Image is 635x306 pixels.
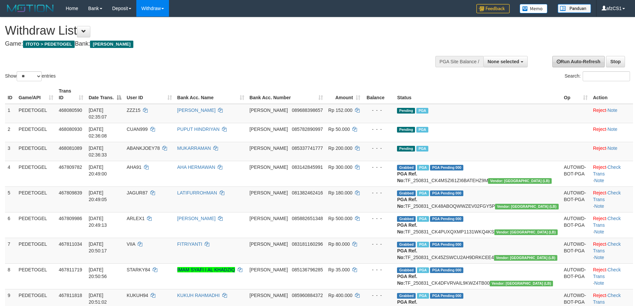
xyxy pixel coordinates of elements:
[430,165,463,170] span: PGA Pending
[561,212,590,238] td: AUTOWD-BOT-PGA
[177,267,235,272] a: IMAM SYAFI I AL KHADZIQ
[494,229,558,235] span: Vendor URL: https://dashboard.q2checkout.com/secure
[561,238,590,263] td: AUTOWD-BOT-PGA
[607,108,617,113] a: Note
[89,146,107,157] span: [DATE] 02:36:33
[366,266,392,273] div: - - -
[59,127,82,132] span: 468080930
[430,216,463,222] span: PGA Pending
[5,85,16,104] th: ID
[397,293,416,299] span: Grabbed
[397,127,415,133] span: Pending
[177,293,220,298] a: KUKUH RAHMADHI
[593,241,606,247] a: Reject
[366,241,392,247] div: - - -
[127,267,150,272] span: STARKY84
[127,241,135,247] span: VIIA
[394,186,561,212] td: TF_250831_CK48ABOQWWZEV02FGY5P
[16,238,56,263] td: PEDETOGEL
[16,104,56,123] td: PEDETOGEL
[127,127,148,132] span: CUAN999
[552,56,605,67] a: Run Auto-Refresh
[561,161,590,186] td: AUTOWD-BOT-PGA
[397,216,416,222] span: Grabbed
[561,85,590,104] th: Op: activate to sort column ascending
[417,293,429,299] span: Marked by afzCS1
[394,238,561,263] td: TF_250831_CK45ZSWCU2AH9DRKCEE4
[250,127,288,132] span: [PERSON_NAME]
[177,241,202,247] a: FITRIYANTI
[89,127,107,139] span: [DATE] 02:36:08
[590,161,633,186] td: · ·
[593,293,606,298] a: Reject
[177,216,216,221] a: [PERSON_NAME]
[328,293,352,298] span: Rp 400.000
[561,186,590,212] td: AUTOWD-BOT-PGA
[250,293,288,298] span: [PERSON_NAME]
[292,267,323,272] span: Copy 085136796285 to clipboard
[593,216,621,228] a: Check Trans
[59,241,82,247] span: 467811034
[5,71,56,81] label: Show entries
[90,41,133,48] span: [PERSON_NAME]
[488,59,519,64] span: None selected
[483,56,528,67] button: None selected
[397,267,416,273] span: Grabbed
[366,189,392,196] div: - - -
[127,190,148,195] span: JAGUR87
[89,216,107,228] span: [DATE] 20:49:13
[292,216,323,221] span: Copy 085882651348 to clipboard
[16,186,56,212] td: PEDETOGEL
[16,123,56,142] td: PEDETOGEL
[593,267,621,279] a: Check Trans
[16,212,56,238] td: PEDETOGEL
[5,142,16,161] td: 3
[292,190,323,195] span: Copy 081382462416 to clipboard
[561,263,590,289] td: AUTOWD-BOT-PGA
[590,263,633,289] td: · ·
[127,216,145,221] span: ARLEX1
[397,165,416,170] span: Grabbed
[16,142,56,161] td: PEDETOGEL
[397,171,417,183] b: PGA Ref. No:
[394,263,561,289] td: TF_250831_CK4DFVRVAIL9KWZ4TB00
[5,186,16,212] td: 5
[397,190,416,196] span: Grabbed
[292,127,323,132] span: Copy 085782890997 to clipboard
[590,142,633,161] td: ·
[590,104,633,123] td: ·
[16,161,56,186] td: PEDETOGEL
[593,108,606,113] a: Reject
[59,190,82,195] span: 467809839
[594,203,604,209] a: Note
[366,164,392,170] div: - - -
[292,164,323,170] span: Copy 083142845991 to clipboard
[394,161,561,186] td: TF_250831_CK4MSZI61ZI6BATEHZ9M
[292,146,323,151] span: Copy 085337741777 to clipboard
[127,164,141,170] span: AHA91
[89,293,107,305] span: [DATE] 20:51:02
[593,216,606,221] a: Reject
[292,241,323,247] span: Copy 083181160296 to clipboard
[292,108,323,113] span: Copy 089688398657 to clipboard
[366,107,392,114] div: - - -
[328,267,350,272] span: Rp 35.000
[127,293,148,298] span: KUKUH94
[127,146,160,151] span: ABANKJOEY78
[250,108,288,113] span: [PERSON_NAME]
[590,238,633,263] td: · ·
[328,216,352,221] span: Rp 500.000
[177,190,217,195] a: LATIFURROHMAN
[59,216,82,221] span: 467809986
[17,71,42,81] select: Showentries
[59,108,82,113] span: 468080590
[417,267,429,273] span: Marked by afzCS1
[23,41,75,48] span: ITOTO > PEDETOGEL
[5,3,56,13] img: MOTION_logo.png
[5,24,417,37] h1: Withdraw List
[366,292,392,299] div: - - -
[5,123,16,142] td: 2
[594,280,604,286] a: Note
[89,108,107,120] span: [DATE] 02:35:07
[127,108,140,113] span: ZZZ15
